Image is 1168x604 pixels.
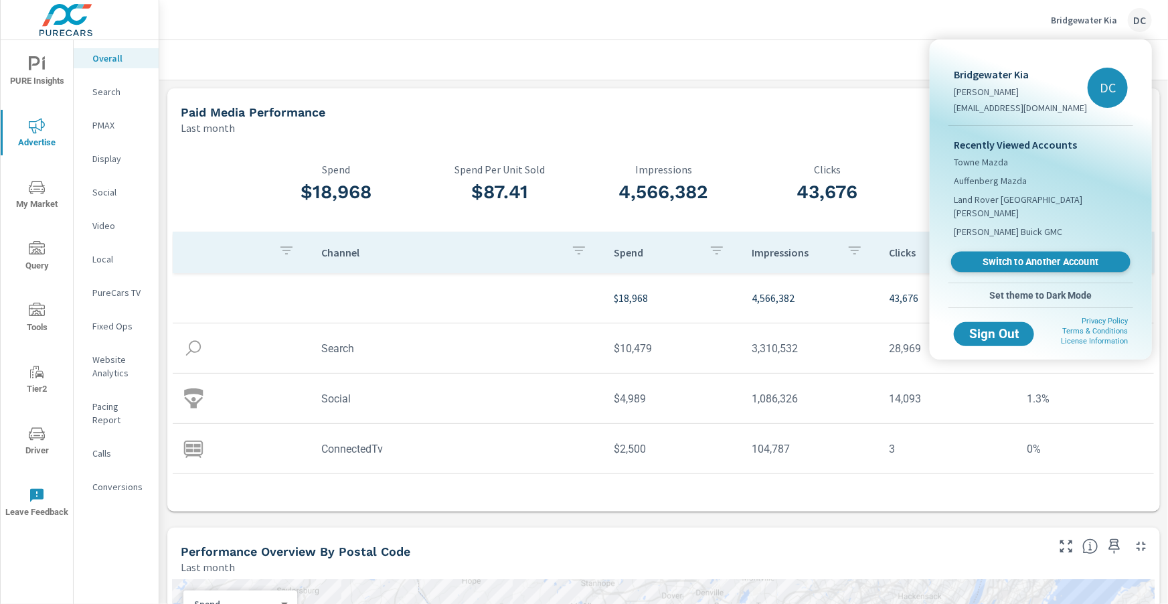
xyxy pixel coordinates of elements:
span: [PERSON_NAME] Buick GMC [954,225,1062,238]
p: Bridgewater Kia [954,66,1087,82]
span: Switch to Another Account [958,256,1122,269]
div: DC [1088,68,1128,108]
span: Sign Out [965,328,1023,340]
span: Towne Mazda [954,155,1008,169]
a: Switch to Another Account [951,252,1131,273]
p: [PERSON_NAME] [954,85,1087,98]
span: Set theme to Dark Mode [954,289,1128,301]
button: Sign Out [954,322,1034,346]
a: License Information [1061,337,1128,346]
a: Privacy Policy [1082,317,1128,325]
span: Land Rover [GEOGRAPHIC_DATA][PERSON_NAME] [954,193,1128,220]
button: Set theme to Dark Mode [948,283,1133,307]
span: Auffenberg Mazda [954,174,1027,187]
p: [EMAIL_ADDRESS][DOMAIN_NAME] [954,101,1087,115]
p: Recently Viewed Accounts [954,137,1128,153]
a: Terms & Conditions [1062,327,1128,335]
